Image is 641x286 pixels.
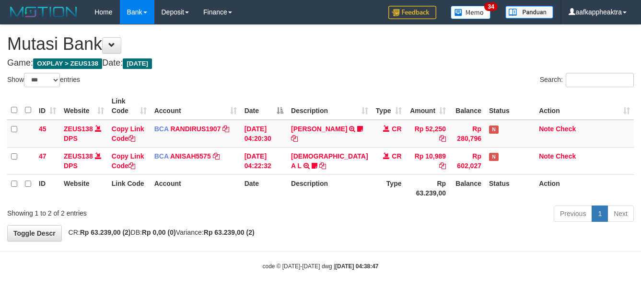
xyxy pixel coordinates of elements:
[451,6,491,19] img: Button%20Memo.svg
[33,58,102,69] span: OXPLAY > ZEUS138
[450,92,485,120] th: Balance
[64,125,93,133] a: ZEUS138
[392,152,401,160] span: CR
[291,135,298,142] a: Copy TENNY SETIAWAN to clipboard
[241,147,287,174] td: [DATE] 04:22:32
[60,120,108,148] td: DPS
[112,125,144,142] a: Copy Link Code
[592,206,608,222] a: 1
[319,162,326,170] a: Copy MUHAMMAD A L to clipboard
[123,58,152,69] span: [DATE]
[7,205,260,218] div: Showing 1 to 2 of 2 entries
[406,174,450,202] th: Rp 63.239,00
[151,92,241,120] th: Account: activate to sort column ascending
[406,92,450,120] th: Amount: activate to sort column ascending
[60,174,108,202] th: Website
[7,58,634,68] h4: Game: Date:
[535,174,634,202] th: Action
[450,174,485,202] th: Balance
[535,92,634,120] th: Action: activate to sort column ascending
[439,135,446,142] a: Copy Rp 52,250 to clipboard
[7,5,80,19] img: MOTION_logo.png
[439,162,446,170] a: Copy Rp 10,989 to clipboard
[484,2,497,11] span: 34
[241,120,287,148] td: [DATE] 04:20:30
[241,92,287,120] th: Date: activate to sort column descending
[170,125,221,133] a: RANDIRUS1907
[540,73,634,87] label: Search:
[64,229,255,236] span: CR: DB: Variance:
[392,125,401,133] span: CR
[108,174,151,202] th: Link Code
[151,174,241,202] th: Account
[24,73,60,87] select: Showentries
[213,152,220,160] a: Copy ANISAH5575 to clipboard
[263,263,379,270] small: code © [DATE]-[DATE] dwg |
[372,92,406,120] th: Type: activate to sort column ascending
[35,174,60,202] th: ID
[539,125,554,133] a: Note
[112,152,144,170] a: Copy Link Code
[170,152,211,160] a: ANISAH5575
[287,92,372,120] th: Description: activate to sort column ascending
[485,92,535,120] th: Status
[154,125,169,133] span: BCA
[7,73,80,87] label: Show entries
[489,126,499,134] span: Has Note
[450,120,485,148] td: Rp 280,796
[287,174,372,202] th: Description
[607,206,634,222] a: Next
[35,92,60,120] th: ID: activate to sort column ascending
[485,174,535,202] th: Status
[450,147,485,174] td: Rp 602,027
[291,152,368,170] a: [DEMOGRAPHIC_DATA] A L
[64,152,93,160] a: ZEUS138
[489,153,499,161] span: Has Note
[7,34,634,54] h1: Mutasi Bank
[554,206,592,222] a: Previous
[60,147,108,174] td: DPS
[372,174,406,202] th: Type
[406,120,450,148] td: Rp 52,250
[505,6,553,19] img: panduan.png
[142,229,176,236] strong: Rp 0,00 (0)
[39,152,47,160] span: 47
[388,6,436,19] img: Feedback.jpg
[154,152,169,160] span: BCA
[556,125,576,133] a: Check
[556,152,576,160] a: Check
[539,152,554,160] a: Note
[222,125,229,133] a: Copy RANDIRUS1907 to clipboard
[406,147,450,174] td: Rp 10,989
[335,263,378,270] strong: [DATE] 04:38:47
[241,174,287,202] th: Date
[7,225,62,241] a: Toggle Descr
[39,125,47,133] span: 45
[60,92,108,120] th: Website: activate to sort column ascending
[566,73,634,87] input: Search:
[291,125,347,133] a: [PERSON_NAME]
[108,92,151,120] th: Link Code: activate to sort column ascending
[204,229,255,236] strong: Rp 63.239,00 (2)
[80,229,131,236] strong: Rp 63.239,00 (2)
